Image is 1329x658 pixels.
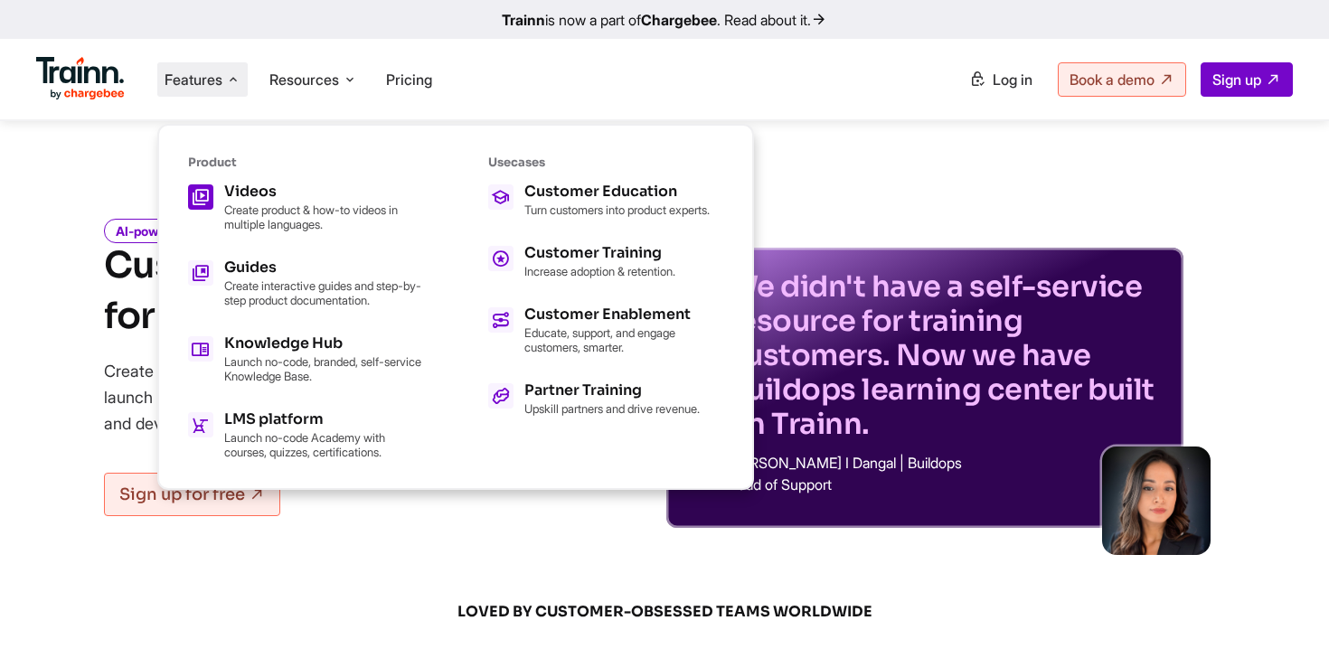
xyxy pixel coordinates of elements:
b: Chargebee [641,11,717,29]
h5: Customer Enablement [524,307,723,322]
span: Resources [269,70,339,89]
h5: Videos [224,184,423,199]
p: Create interactive guides and step-by-step product documentation. [224,278,423,307]
p: Create product & how-to videos in multiple languages. [224,202,423,231]
a: Pricing [386,70,432,89]
p: Head of Support [728,477,1162,492]
h6: Product [188,155,423,170]
h1: Customer Training Platform for Modern Teams [104,240,595,342]
img: sabina-buildops.d2e8138.png [1102,446,1211,555]
h6: Usecases [488,155,723,170]
h5: Partner Training [524,383,700,398]
h5: Customer Education [524,184,710,199]
p: Create product videos and step-by-step documentation, and launch your Knowledge Base or Academy —... [104,358,583,437]
p: [PERSON_NAME] I Dangal | Buildops [728,456,1162,470]
h5: LMS platform [224,412,423,427]
a: Log in [958,63,1043,96]
a: Partner Training Upskill partners and drive revenue. [488,383,723,416]
span: Log in [993,70,1032,89]
a: Customer Training Increase adoption & retention. [488,246,723,278]
span: LOVED BY CUSTOMER-OBSESSED TEAMS WORLDWIDE [231,602,1098,622]
a: Sign up for free [104,473,280,516]
a: Customer Education Turn customers into product experts. [488,184,723,217]
p: Turn customers into product experts. [524,202,710,217]
h5: Knowledge Hub [224,336,423,351]
p: Educate, support, and engage customers, smarter. [524,325,723,354]
a: Customer Enablement Educate, support, and engage customers, smarter. [488,307,723,354]
p: We didn't have a self-service resource for training customers. Now we have Buildops learning cent... [728,269,1162,441]
a: Videos Create product & how-to videos in multiple languages. [188,184,423,231]
img: Trainn Logo [36,57,125,100]
p: Launch no-code Academy with courses, quizzes, certifications. [224,430,423,459]
a: Guides Create interactive guides and step-by-step product documentation. [188,260,423,307]
iframe: Chat Widget [1239,571,1329,658]
span: Sign up [1212,70,1261,89]
a: LMS platform Launch no-code Academy with courses, quizzes, certifications. [188,412,423,459]
i: AI-powered and No-Code [104,219,277,243]
h5: Customer Training [524,246,675,260]
span: Features [165,70,222,89]
a: Sign up [1201,62,1293,97]
a: Knowledge Hub Launch no-code, branded, self-service Knowledge Base. [188,336,423,383]
p: Upskill partners and drive revenue. [524,401,700,416]
p: Increase adoption & retention. [524,264,675,278]
a: Book a demo [1058,62,1186,97]
h5: Guides [224,260,423,275]
p: Launch no-code, branded, self-service Knowledge Base. [224,354,423,383]
b: Trainn [502,11,545,29]
span: Book a demo [1070,70,1155,89]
